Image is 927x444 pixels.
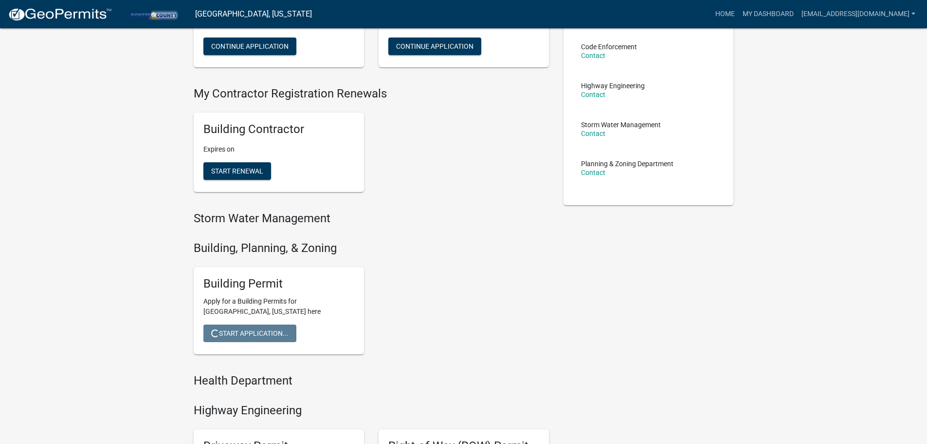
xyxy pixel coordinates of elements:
[194,212,549,226] h4: Storm Water Management
[203,162,271,180] button: Start Renewal
[581,91,605,98] a: Contact
[194,87,549,101] h4: My Contractor Registration Renewals
[798,5,919,23] a: [EMAIL_ADDRESS][DOMAIN_NAME]
[194,241,549,255] h4: Building, Planning, & Zoning
[203,144,354,154] p: Expires on
[195,6,312,22] a: [GEOGRAPHIC_DATA], [US_STATE]
[581,52,605,59] a: Contact
[739,5,798,23] a: My Dashboard
[194,404,549,418] h4: Highway Engineering
[581,160,673,167] p: Planning & Zoning Department
[581,82,645,89] p: Highway Engineering
[203,38,296,55] button: Continue Application
[203,277,354,291] h5: Building Permit
[581,130,605,137] a: Contact
[388,38,481,55] button: Continue Application
[711,5,739,23] a: Home
[581,43,637,50] p: Code Enforcement
[194,374,549,388] h4: Health Department
[194,87,549,200] wm-registration-list-section: My Contractor Registration Renewals
[581,169,605,176] a: Contact
[211,167,263,175] span: Start Renewal
[203,296,354,317] p: Apply for a Building Permits for [GEOGRAPHIC_DATA], [US_STATE] here
[203,122,354,136] h5: Building Contractor
[120,7,187,20] img: Porter County, Indiana
[211,329,289,337] span: Start Application...
[581,121,661,128] p: Storm Water Management
[203,325,296,342] button: Start Application...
